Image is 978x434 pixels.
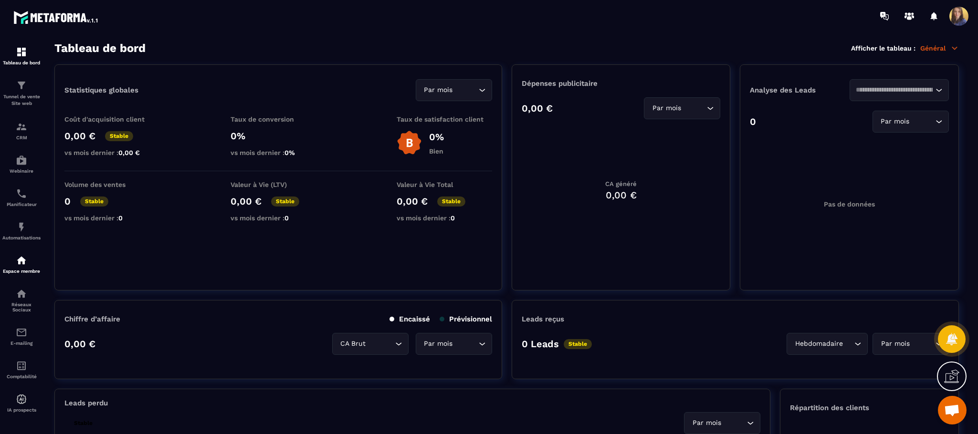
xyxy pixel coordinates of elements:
[437,196,465,207] p: Stable
[16,188,27,199] img: scheduler
[2,135,41,140] p: CRM
[13,9,99,26] img: logo
[522,338,559,350] p: 0 Leads
[856,85,933,95] input: Search for option
[16,121,27,133] img: formation
[271,196,299,207] p: Stable
[118,214,123,222] span: 0
[564,339,592,349] p: Stable
[2,320,41,353] a: emailemailE-mailing
[850,79,949,101] div: Search for option
[284,214,289,222] span: 0
[750,116,756,127] p: 0
[912,116,933,127] input: Search for option
[845,339,852,349] input: Search for option
[2,302,41,312] p: Réseaux Sociaux
[64,315,120,323] p: Chiffre d’affaire
[522,315,564,323] p: Leads reçus
[16,46,27,58] img: formation
[231,214,326,222] p: vs mois dernier :
[69,418,97,428] p: Stable
[64,181,160,188] p: Volume des ventes
[389,315,430,323] p: Encaissé
[429,147,444,155] p: Bien
[2,202,41,207] p: Planificateur
[2,341,41,346] p: E-mailing
[416,79,492,101] div: Search for option
[2,281,41,320] a: social-networksocial-networkRéseaux Sociaux
[2,235,41,240] p: Automatisations
[64,399,108,407] p: Leads perdu
[684,412,760,434] div: Search for option
[16,393,27,405] img: automations
[723,418,745,428] input: Search for option
[16,327,27,338] img: email
[16,255,27,266] img: automations
[118,149,140,156] span: 0,00 €
[16,80,27,91] img: formation
[397,115,492,123] p: Taux de satisfaction client
[920,44,959,52] p: Général
[2,181,41,214] a: schedulerschedulerPlanificateur
[455,339,476,349] input: Search for option
[522,103,553,114] p: 0,00 €
[787,333,868,355] div: Search for option
[64,196,71,207] p: 0
[368,339,393,349] input: Search for option
[2,248,41,281] a: automationsautomationsEspace membre
[938,396,967,424] a: Ouvrir le chat
[16,221,27,233] img: automations
[422,85,455,95] span: Par mois
[2,168,41,174] p: Webinaire
[750,86,849,94] p: Analyse des Leads
[416,333,492,355] div: Search for option
[64,338,95,350] p: 0,00 €
[422,339,455,349] span: Par mois
[2,114,41,147] a: formationformationCRM
[851,44,915,52] p: Afficher le tableau :
[64,214,160,222] p: vs mois dernier :
[231,181,326,188] p: Valeur à Vie (LTV)
[644,97,720,119] div: Search for option
[2,214,41,248] a: automationsautomationsAutomatisations
[332,333,409,355] div: Search for option
[64,115,160,123] p: Coût d'acquisition client
[105,131,133,141] p: Stable
[429,131,444,143] p: 0%
[790,403,949,412] p: Répartition des clients
[64,149,160,156] p: vs mois dernier :
[231,115,326,123] p: Taux de conversion
[397,214,492,222] p: vs mois dernier :
[455,85,476,95] input: Search for option
[16,360,27,372] img: accountant
[2,353,41,386] a: accountantaccountantComptabilité
[2,374,41,379] p: Comptabilité
[2,72,41,114] a: formationformationTunnel de vente Site web
[231,196,262,207] p: 0,00 €
[683,103,705,114] input: Search for option
[440,315,492,323] p: Prévisionnel
[2,39,41,72] a: formationformationTableau de bord
[284,149,295,156] span: 0%
[80,196,108,207] p: Stable
[2,147,41,181] a: automationsautomationsWebinaire
[2,407,41,413] p: IA prospects
[2,93,41,107] p: Tunnel de vente Site web
[16,155,27,166] img: automations
[397,181,492,188] p: Valeur à Vie Total
[231,130,326,142] p: 0%
[231,149,326,156] p: vs mois dernier :
[2,269,41,274] p: Espace membre
[879,116,912,127] span: Par mois
[824,200,875,208] p: Pas de données
[397,196,428,207] p: 0,00 €
[64,130,95,142] p: 0,00 €
[451,214,455,222] span: 0
[338,339,368,349] span: CA Brut
[690,418,723,428] span: Par mois
[2,60,41,65] p: Tableau de bord
[793,339,845,349] span: Hebdomadaire
[873,111,949,133] div: Search for option
[873,333,949,355] div: Search for option
[912,339,933,349] input: Search for option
